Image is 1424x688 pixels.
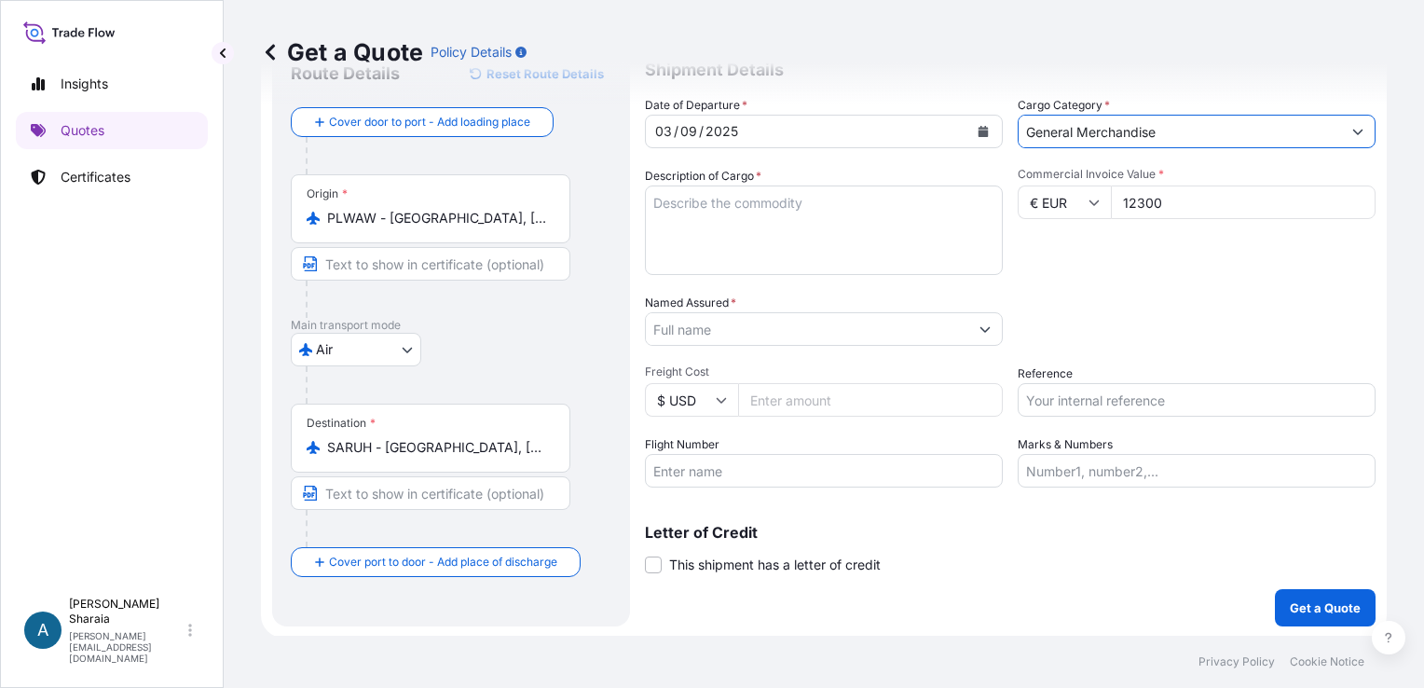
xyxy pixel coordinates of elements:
span: Cover port to door - Add place of discharge [329,553,557,571]
p: Certificates [61,168,130,186]
label: Flight Number [645,435,719,454]
input: Origin [327,209,547,227]
p: [PERSON_NAME][EMAIL_ADDRESS][DOMAIN_NAME] [69,630,185,664]
label: Named Assured [645,294,736,312]
input: Destination [327,438,547,457]
span: Air [316,340,333,359]
p: Main transport mode [291,318,611,333]
span: A [37,621,48,640]
span: Date of Departure [645,96,747,115]
p: [PERSON_NAME] Sharaia [69,597,185,626]
input: Number1, number2,... [1018,454,1376,488]
span: Commercial Invoice Value [1018,167,1376,182]
button: Cover door to port - Add loading place [291,107,554,137]
div: day, [653,120,674,143]
a: Certificates [16,158,208,196]
a: Insights [16,65,208,103]
p: Quotes [61,121,104,140]
p: Letter of Credit [645,525,1376,540]
input: Text to appear on certificate [291,247,570,281]
input: Enter amount [738,383,1003,417]
div: Destination [307,416,376,431]
label: Cargo Category [1018,96,1110,115]
input: Type amount [1111,186,1376,219]
a: Quotes [16,112,208,149]
p: Get a Quote [261,37,423,67]
button: Show suggestions [968,312,1002,346]
button: Select transport [291,333,421,366]
input: Select a commodity type [1019,115,1341,148]
button: Calendar [968,117,998,146]
p: Policy Details [431,43,512,62]
button: Show suggestions [1341,115,1375,148]
button: Cover port to door - Add place of discharge [291,547,581,577]
p: Insights [61,75,108,93]
div: / [674,120,678,143]
div: month, [678,120,699,143]
a: Privacy Policy [1198,654,1275,669]
input: Your internal reference [1018,383,1376,417]
input: Enter name [645,454,1003,488]
a: Cookie Notice [1290,654,1364,669]
label: Reference [1018,365,1073,383]
div: Origin [307,186,348,201]
p: Get a Quote [1290,599,1361,617]
div: / [699,120,704,143]
input: Full name [646,312,968,346]
span: This shipment has a letter of credit [669,556,881,574]
label: Marks & Numbers [1018,435,1113,454]
label: Description of Cargo [645,167,761,186]
input: Text to appear on certificate [291,476,570,510]
span: Cover door to port - Add loading place [329,113,530,131]
div: year, [704,120,740,143]
span: Freight Cost [645,365,1003,379]
button: Get a Quote [1275,589,1376,626]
